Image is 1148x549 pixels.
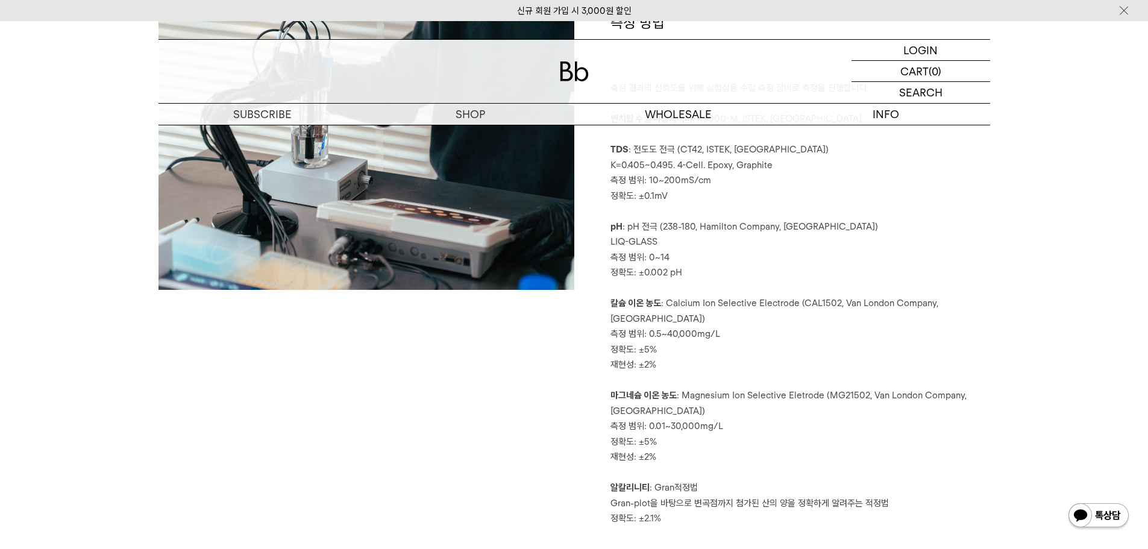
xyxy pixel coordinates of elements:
b: TDS [610,144,629,155]
p: SEARCH [899,82,943,103]
img: 카카오톡 채널 1:1 채팅 버튼 [1067,502,1130,531]
a: CART (0) [852,61,990,82]
p: 측정 결과의 신뢰도를 위해 실험실용 수질 측정 장비로 측정을 진행합니다. : K9000-M, ISTEK, [GEOGRAPHIC_DATA] : 전도도 전극 (CT42, ISTE... [610,81,990,527]
p: (0) [929,61,941,81]
img: DSC08495%25281%2529%25281%2529_113420.jpg [158,13,574,290]
b: 알칼리니티 [610,482,650,493]
p: INFO [782,104,990,125]
a: LOGIN [852,40,990,61]
a: SHOP [366,104,574,125]
b: 칼슘 이온 농도 [610,298,661,309]
img: 로고 [560,61,589,81]
p: LOGIN [903,40,938,60]
a: 신규 회원 가입 시 3,000원 할인 [517,5,632,16]
b: 마그네슘 이온 농도 [610,390,677,401]
b: pH [610,221,623,232]
p: WHOLESALE [574,104,782,125]
p: CART [900,61,929,81]
a: SUBSCRIBE [158,104,366,125]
